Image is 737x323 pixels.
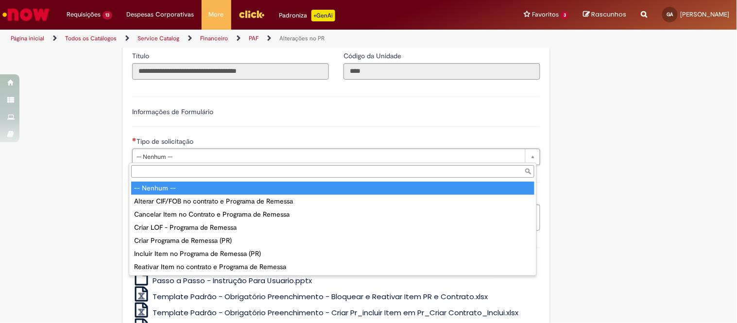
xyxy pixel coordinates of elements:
div: Alterar CIF/FOB no contrato e Programa de Remessa [131,195,534,208]
ul: Tipo de solicitação [129,180,536,275]
div: Reativar Item no contrato e Programa de Remessa [131,260,534,273]
div: Criar LOF - Programa de Remessa [131,221,534,234]
div: -- Nenhum -- [131,182,534,195]
div: Cancelar Item no Contrato e Programa de Remessa [131,208,534,221]
div: Incluir Item no Programa de Remessa (PR) [131,247,534,260]
div: Criar Programa de Remessa (PR) [131,234,534,247]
